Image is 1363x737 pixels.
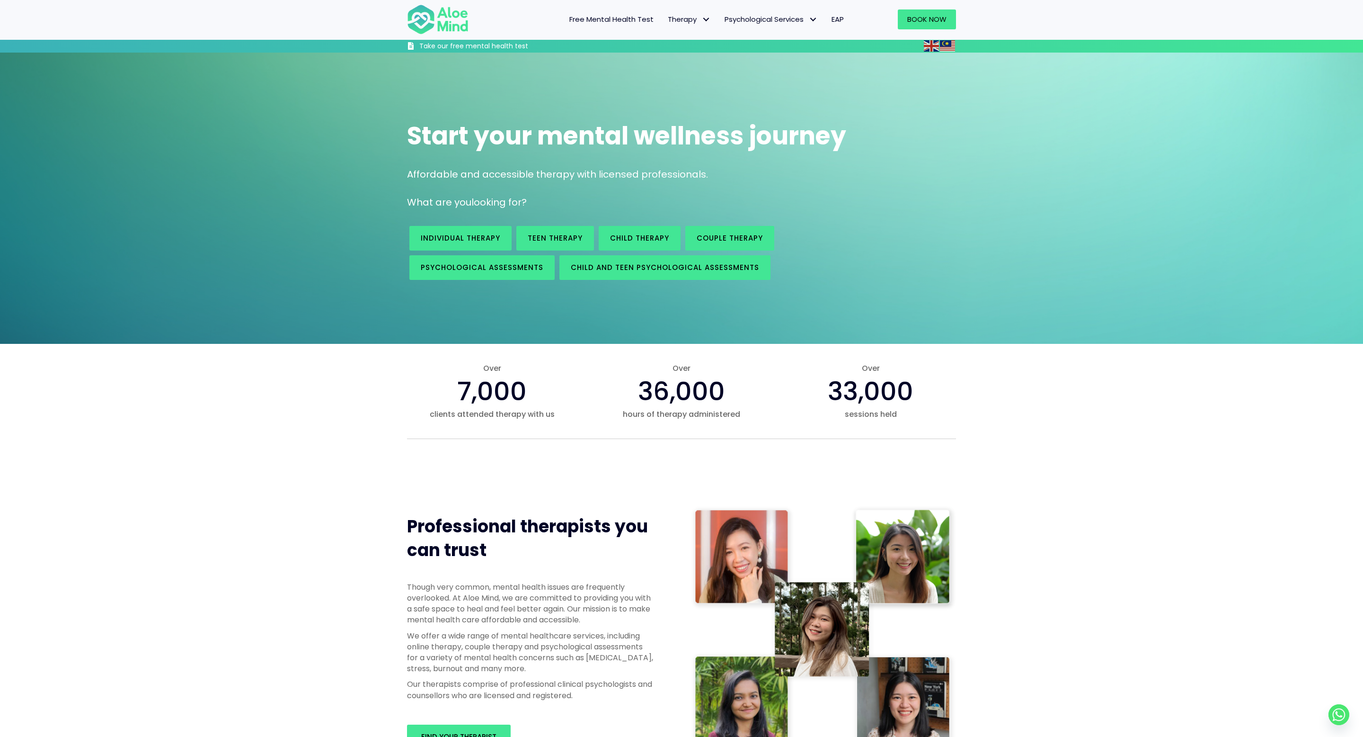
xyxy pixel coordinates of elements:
p: Affordable and accessible therapy with licensed professionals. [407,168,956,181]
span: sessions held [786,409,956,420]
p: Our therapists comprise of professional clinical psychologists and counsellors who are licensed a... [407,679,653,701]
span: Teen Therapy [528,233,583,243]
h3: Take our free mental health test [419,42,579,51]
span: Free Mental Health Test [569,14,654,24]
span: Over [786,363,956,374]
p: We offer a wide range of mental healthcare services, including online therapy, couple therapy and... [407,630,653,674]
span: Child Therapy [610,233,669,243]
span: Therapy: submenu [699,13,713,27]
span: Couple therapy [697,233,763,243]
a: Couple therapy [685,226,774,251]
span: Psychological Services [725,14,817,24]
span: hours of therapy administered [596,409,767,420]
span: Psychological assessments [421,262,543,272]
span: 33,000 [828,373,913,409]
span: clients attended therapy with us [407,409,577,420]
a: English [924,40,940,51]
a: Child Therapy [599,226,681,251]
span: Over [407,363,577,374]
span: 7,000 [457,373,527,409]
span: Psychological Services: submenu [806,13,820,27]
img: Aloe mind Logo [407,4,469,35]
a: Child and Teen Psychological assessments [559,255,770,280]
a: Psychological ServicesPsychological Services: submenu [717,9,824,29]
p: Though very common, mental health issues are frequently overlooked. At Aloe Mind, we are committe... [407,582,653,626]
span: EAP [832,14,844,24]
img: en [924,40,939,52]
span: Start your mental wellness journey [407,118,846,153]
a: TherapyTherapy: submenu [661,9,717,29]
a: Psychological assessments [409,255,555,280]
nav: Menu [481,9,851,29]
a: Whatsapp [1328,704,1349,725]
span: Professional therapists you can trust [407,514,648,562]
a: Free Mental Health Test [562,9,661,29]
span: Individual therapy [421,233,500,243]
img: ms [940,40,955,52]
span: looking for? [471,196,527,209]
a: EAP [824,9,851,29]
a: Malay [940,40,956,51]
span: Child and Teen Psychological assessments [571,262,759,272]
a: Teen Therapy [516,226,594,251]
span: What are you [407,196,471,209]
a: Take our free mental health test [407,42,579,53]
a: Individual therapy [409,226,512,251]
span: Over [596,363,767,374]
span: 36,000 [638,373,725,409]
span: Therapy [668,14,710,24]
a: Book Now [898,9,956,29]
span: Book Now [907,14,947,24]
